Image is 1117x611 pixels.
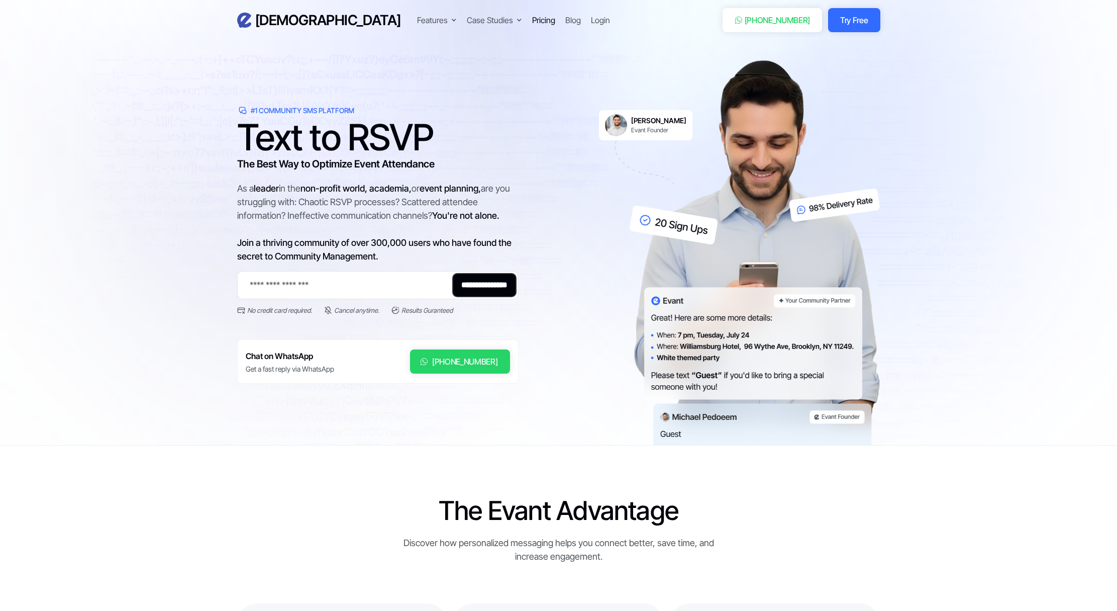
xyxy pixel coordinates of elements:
[246,364,334,374] div: Get a fast reply via WhatsApp
[392,536,725,563] div: Discover how personalized messaging helps you connect better, save time, and increase engagement.
[247,305,312,315] div: No credit card required.
[392,496,725,526] h2: The Evant Advantage
[432,356,498,368] div: [PHONE_NUMBER]
[237,182,519,263] div: As a in the or are you struggling with: Chaotic RSVP processes? Scattered attendee information? I...
[631,116,686,125] h6: [PERSON_NAME]
[565,14,581,26] a: Blog
[401,305,453,315] div: Results Guranteed
[410,350,510,374] a: [PHONE_NUMBER]
[237,237,512,261] span: Join a thriving community of over 300,000 users who have found the secret to Community Management.
[237,271,519,315] form: Email Form 2
[532,14,555,26] a: Pricing
[237,156,519,171] h3: The Best Way to Optimize Event Attendance
[631,126,686,134] div: Evant Founder
[237,12,401,29] a: home
[237,122,519,152] h1: Text to RSVP
[745,14,810,26] div: [PHONE_NUMBER]
[255,12,401,29] h3: [DEMOGRAPHIC_DATA]
[467,14,522,26] div: Case Studies
[591,14,610,26] a: Login
[254,183,279,194] span: leader
[417,14,448,26] div: Features
[417,14,457,26] div: Features
[251,106,354,116] div: #1 Community SMS Platform
[432,210,499,221] span: You're not alone.
[420,183,481,194] span: event planning,
[828,8,880,32] a: Try Free
[334,305,379,315] div: Cancel anytime.
[300,183,412,194] span: non-profit world, academia,
[246,350,334,363] h6: Chat on WhatsApp
[467,14,513,26] div: Case Studies
[599,110,692,140] a: [PERSON_NAME]Evant Founder
[723,8,823,32] a: [PHONE_NUMBER]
